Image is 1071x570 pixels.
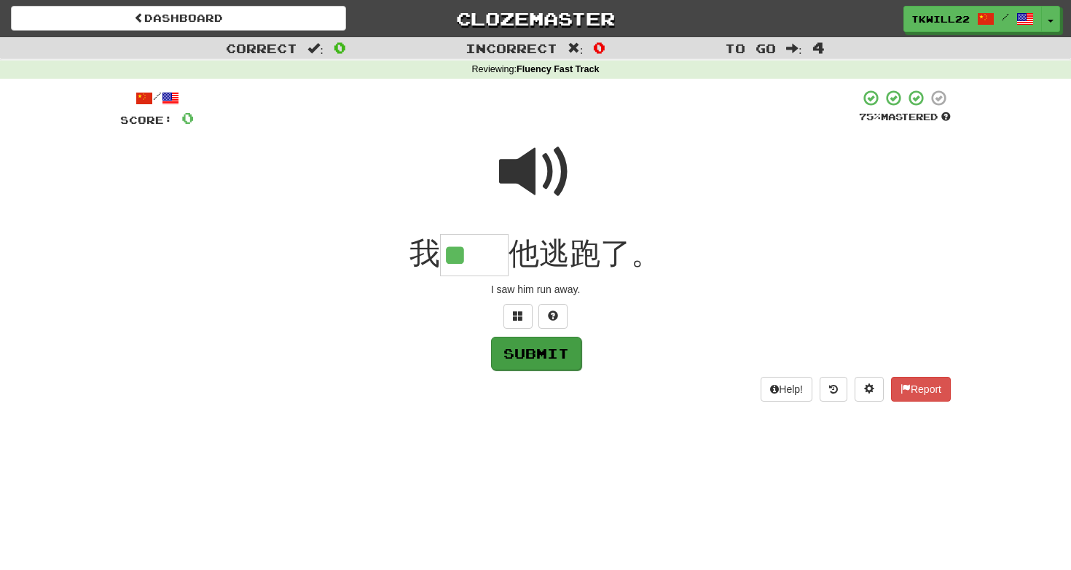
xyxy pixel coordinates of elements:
[226,41,297,55] span: Correct
[11,6,346,31] a: Dashboard
[491,337,581,370] button: Submit
[120,282,951,297] div: I saw him run away.
[181,109,194,127] span: 0
[409,236,440,270] span: 我
[859,111,881,122] span: 75 %
[568,42,584,55] span: :
[820,377,847,402] button: Round history (alt+y)
[120,89,194,107] div: /
[517,64,599,74] strong: Fluency Fast Track
[859,111,951,124] div: Mastered
[1002,12,1009,22] span: /
[466,41,557,55] span: Incorrect
[368,6,703,31] a: Clozemaster
[593,39,605,56] span: 0
[903,6,1042,32] a: tkwill22 /
[538,304,568,329] button: Single letter hint - you only get 1 per sentence and score half the points! alt+h
[812,39,825,56] span: 4
[307,42,323,55] span: :
[120,114,173,126] span: Score:
[761,377,812,402] button: Help!
[786,42,802,55] span: :
[911,12,970,26] span: tkwill22
[891,377,951,402] button: Report
[334,39,346,56] span: 0
[725,41,776,55] span: To go
[503,304,533,329] button: Switch sentence to multiple choice alt+p
[509,236,662,270] span: 他逃跑了。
